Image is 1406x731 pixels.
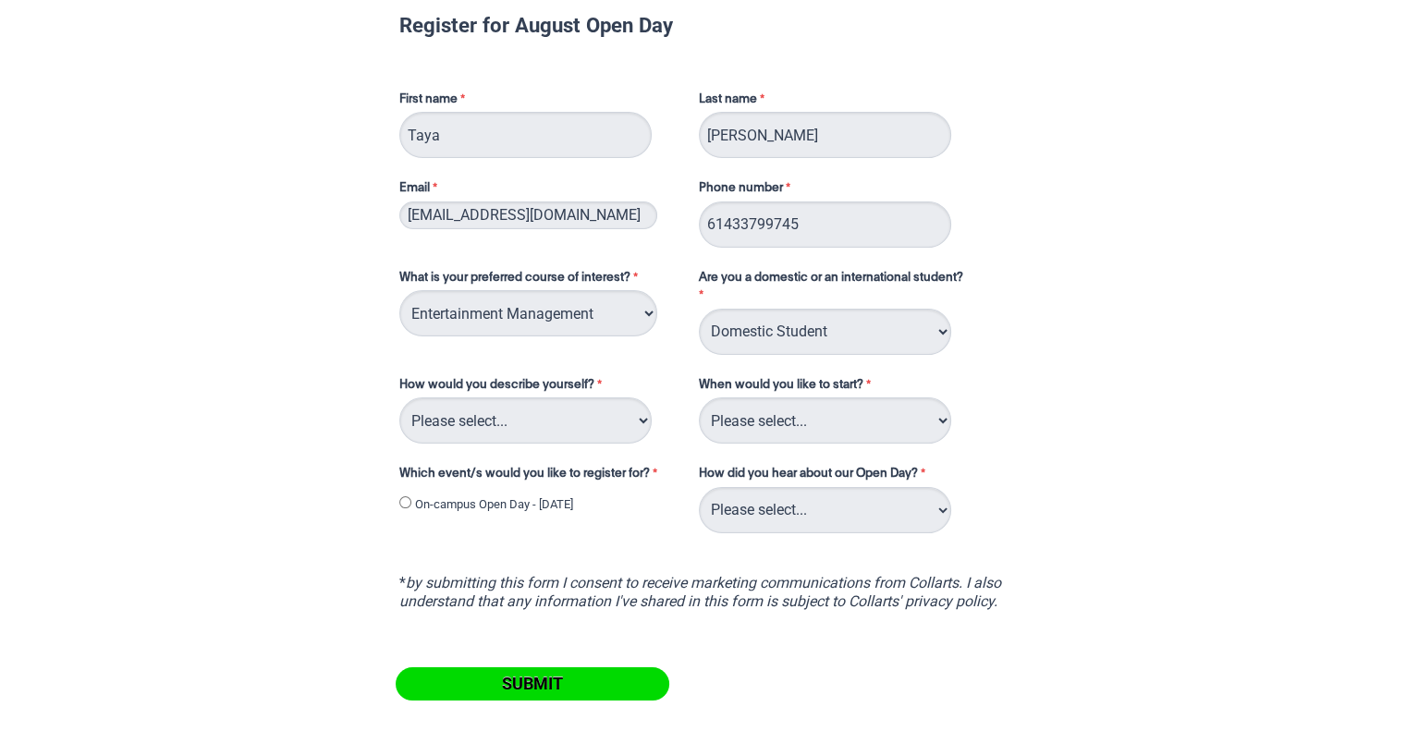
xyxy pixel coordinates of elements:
select: When would you like to start? [699,397,951,444]
label: Which event/s would you like to register for? [399,465,680,487]
select: How did you hear about our Open Day? [699,487,951,533]
input: Email [399,201,657,229]
select: Are you a domestic or an international student? [699,309,951,355]
span: Are you a domestic or an international student? [699,272,963,284]
input: First name [399,112,652,158]
select: How would you describe yourself? [399,397,652,444]
input: Phone number [699,201,951,248]
label: First name [399,91,680,113]
label: Phone number [699,179,795,201]
label: Last name [699,91,769,113]
input: Last name [699,112,951,158]
h1: Register for August Open Day [399,16,1008,34]
label: Email [399,179,680,201]
label: How did you hear about our Open Day? [699,465,930,487]
label: What is your preferred course of interest? [399,269,680,291]
i: by submitting this form I consent to receive marketing communications from Collarts. I also under... [399,574,1001,610]
select: What is your preferred course of interest? [399,290,657,336]
label: When would you like to start? [699,376,993,398]
label: On-campus Open Day - [DATE] [415,495,573,514]
input: Submit [396,667,669,701]
label: How would you describe yourself? [399,376,680,398]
